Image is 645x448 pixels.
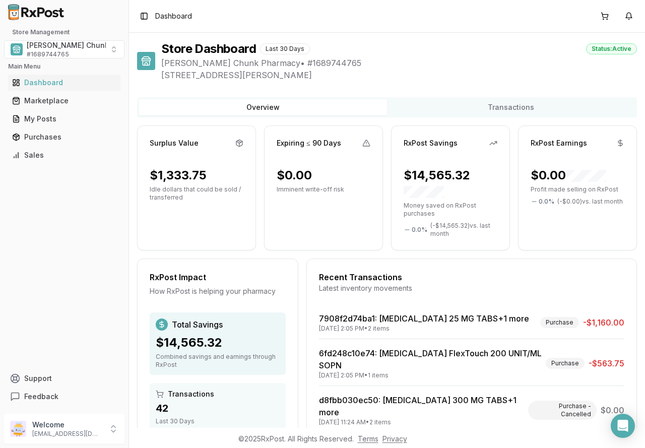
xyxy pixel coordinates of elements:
[277,138,341,148] div: Expiring ≤ 90 Days
[260,43,310,54] div: Last 30 Days
[586,43,637,54] div: Status: Active
[319,348,542,370] a: 6fd248c10e74: [MEDICAL_DATA] FlexTouch 200 UNIT/ML SOPN
[319,371,542,379] div: [DATE] 2:05 PM • 1 items
[161,57,637,69] span: [PERSON_NAME] Chunk Pharmacy • # 1689744765
[10,421,26,437] img: User avatar
[156,353,280,369] div: Combined savings and earnings through RxPost
[8,74,120,92] a: Dashboard
[32,420,102,430] p: Welcome
[539,198,554,206] span: 0.0 %
[531,185,624,194] p: Profit made selling on RxPost
[412,226,427,234] span: 0.0 %
[168,389,214,399] span: Transactions
[540,317,579,328] div: Purchase
[528,401,597,420] div: Purchase - Cancelled
[139,99,387,115] button: Overview
[161,41,256,57] h1: Store Dashboard
[4,369,124,388] button: Support
[32,430,102,438] p: [EMAIL_ADDRESS][DOMAIN_NAME]
[4,75,124,91] button: Dashboard
[12,78,116,88] div: Dashboard
[8,110,120,128] a: My Posts
[4,129,124,145] button: Purchases
[4,40,124,58] button: Select a view
[611,414,635,438] div: Open Intercom Messenger
[150,185,243,202] p: Idle dollars that could be sold / transferred
[4,4,69,20] img: RxPost Logo
[387,99,635,115] button: Transactions
[172,318,223,331] span: Total Savings
[4,388,124,406] button: Feedback
[404,202,497,218] p: Money saved on RxPost purchases
[161,69,637,81] span: [STREET_ADDRESS][PERSON_NAME]
[156,417,280,425] div: Last 30 Days
[155,11,192,21] span: Dashboard
[601,404,624,416] span: $0.00
[4,111,124,127] button: My Posts
[404,138,458,148] div: RxPost Savings
[150,271,286,283] div: RxPost Impact
[583,316,624,329] span: -$1,160.00
[430,222,497,238] span: ( - $14,565.32 ) vs. last month
[150,138,199,148] div: Surplus Value
[319,418,524,426] div: [DATE] 11:24 AM • 2 items
[277,185,370,194] p: Imminent write-off risk
[319,395,517,417] a: d8fbb030ec50: [MEDICAL_DATA] 300 MG TABS+1 more
[12,114,116,124] div: My Posts
[589,357,624,369] span: -$563.75
[8,92,120,110] a: Marketplace
[277,167,312,183] div: $0.00
[319,325,529,333] div: [DATE] 2:05 PM • 2 items
[12,150,116,160] div: Sales
[319,313,529,324] a: 7908f2d74ba1: [MEDICAL_DATA] 25 MG TABS+1 more
[382,434,407,443] a: Privacy
[4,28,124,36] h2: Store Management
[24,392,58,402] span: Feedback
[150,167,207,183] div: $1,333.75
[319,271,624,283] div: Recent Transactions
[12,96,116,106] div: Marketplace
[404,167,497,200] div: $14,565.32
[27,50,69,58] span: # 1689744765
[531,167,606,183] div: $0.00
[557,198,623,206] span: ( - $0.00 ) vs. last month
[4,93,124,109] button: Marketplace
[531,138,587,148] div: RxPost Earnings
[156,335,280,351] div: $14,565.32
[358,434,378,443] a: Terms
[8,62,120,71] h2: Main Menu
[319,283,624,293] div: Latest inventory movements
[155,11,192,21] nav: breadcrumb
[546,358,585,369] div: Purchase
[156,401,280,415] div: 42
[8,146,120,164] a: Sales
[4,147,124,163] button: Sales
[27,40,146,50] span: [PERSON_NAME] Chunk Pharmacy
[8,128,120,146] a: Purchases
[12,132,116,142] div: Purchases
[150,286,286,296] div: How RxPost is helping your pharmacy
